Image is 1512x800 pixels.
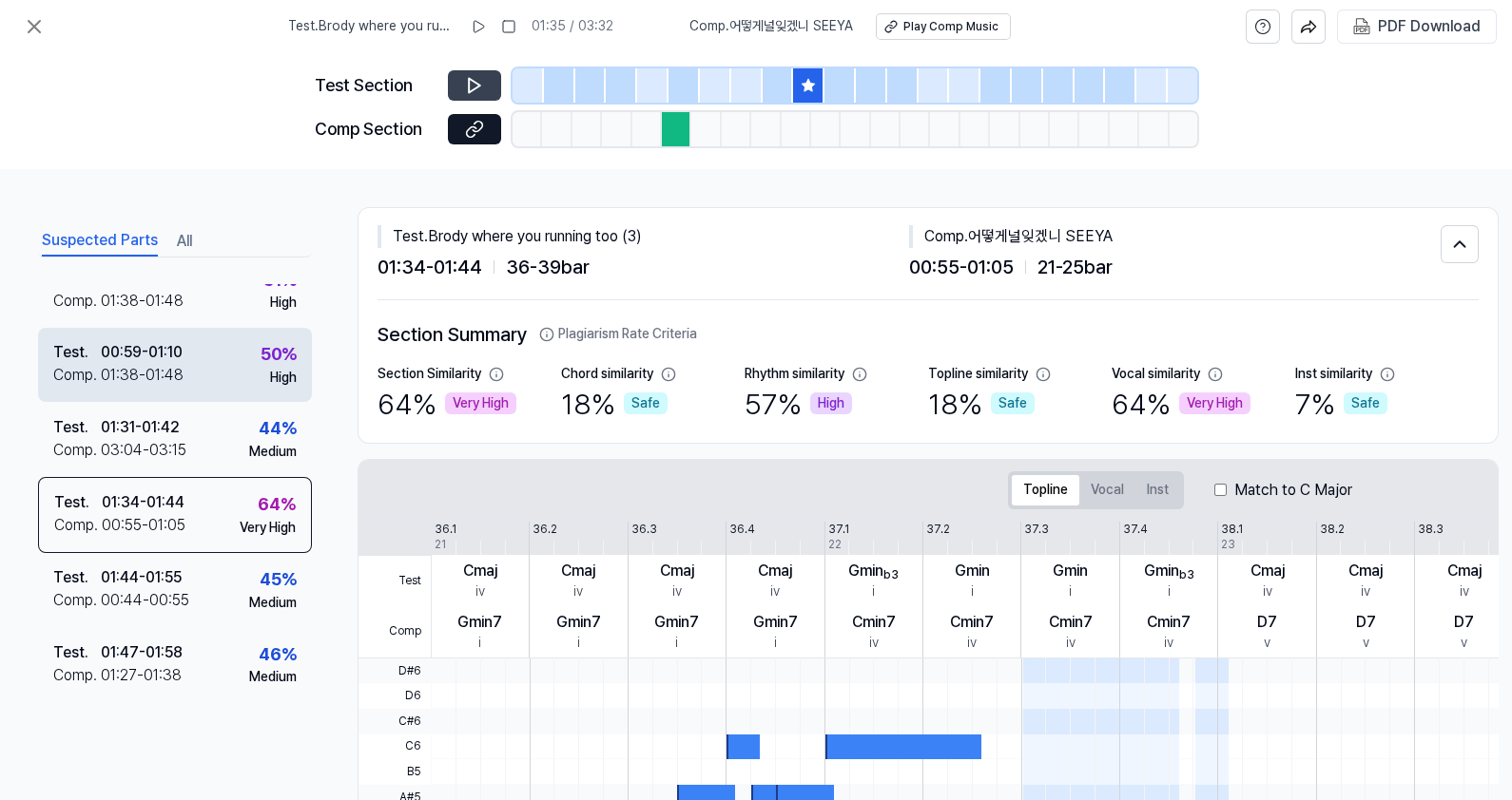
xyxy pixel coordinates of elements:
div: v [1264,634,1270,653]
div: 64 % [378,384,516,424]
div: 46 % [259,641,297,669]
div: Gmin7 [457,611,502,634]
span: 36 - 39 bar [506,252,590,282]
div: Test . Brody where you running too (3) [378,225,909,248]
div: 01:27 - 01:38 [101,664,182,687]
div: iv [869,634,879,653]
div: Comp . [53,664,101,687]
div: Gmin [848,560,899,582]
div: i [577,634,580,653]
div: Cmin7 [852,611,896,634]
div: 36.2 [533,522,557,538]
div: Comp . 어떻게널잊겠니 SEEYA [909,225,1441,248]
div: 01:34 - 01:44 [102,491,184,514]
div: Cmaj [660,560,694,582]
div: 64 % [258,491,296,519]
div: Comp . [53,589,101,612]
div: iv [573,582,583,601]
div: PDF Download [1378,14,1481,39]
button: PDF Download [1349,10,1484,43]
div: High [810,392,852,415]
span: Comp [359,606,431,657]
div: 37.4 [1123,522,1148,538]
div: Test . [54,491,102,514]
div: D7 [1356,611,1376,634]
svg: help [1254,17,1271,36]
div: Cmaj [1348,560,1383,582]
div: 44 % [259,415,297,443]
div: Gmin [1053,560,1088,582]
div: 23 [1221,537,1235,553]
div: Topline similarity [928,365,1028,384]
div: iv [1066,634,1076,653]
div: 01:38 - 01:48 [101,364,184,387]
div: Safe [624,392,668,415]
div: iv [1164,634,1173,653]
div: Test . [53,641,101,664]
div: Medium [249,668,297,687]
div: Safe [1344,392,1387,415]
div: i [774,634,777,653]
div: i [971,582,974,601]
div: 37.2 [926,522,950,538]
div: Medium [249,594,297,613]
div: 36.3 [631,522,657,538]
div: Test Section [315,72,436,100]
div: Cmaj [561,560,595,582]
sub: b3 [1179,568,1194,581]
button: Vocal [1079,475,1135,505]
div: 64 % [1112,384,1250,424]
div: 37.1 [828,522,849,538]
div: i [872,582,875,601]
div: 03:04 - 03:15 [101,439,186,462]
div: Comp . [53,439,101,462]
button: help [1246,10,1280,44]
div: 57 % [745,384,852,424]
h2: Section Summary [378,319,1479,350]
div: Comp . [53,364,101,387]
div: iv [475,582,485,601]
div: Cmin7 [1147,611,1191,634]
button: All [177,226,192,257]
div: 38.3 [1418,522,1444,538]
div: iv [1263,582,1272,601]
img: share [1300,18,1317,35]
div: 18 % [928,384,1035,424]
span: D6 [359,683,431,709]
div: 01:38 - 01:48 [101,290,184,313]
img: PDF Download [1353,18,1370,35]
div: Chord similarity [561,365,653,384]
div: Cmaj [463,560,497,582]
div: 45 % [260,566,297,594]
div: Cmin7 [1049,611,1093,634]
div: 36.1 [435,522,456,538]
div: i [478,634,481,653]
div: iv [1361,582,1370,601]
div: Very High [1179,392,1250,415]
div: Gmin7 [556,611,601,634]
span: Test . Brody where you running too (3) [288,17,456,36]
span: C6 [359,734,431,760]
label: Match to C Major [1234,479,1352,502]
span: 00:55 - 01:05 [909,252,1014,282]
span: 21 - 25 bar [1037,252,1113,282]
div: 01:35 / 03:32 [532,17,613,36]
div: v [1461,634,1467,653]
div: iv [672,582,682,601]
button: Plagiarism Rate Criteria [539,325,697,344]
button: Play Comp Music [876,13,1011,40]
span: Test [359,556,431,607]
div: Gmin7 [654,611,699,634]
div: Test . [53,341,101,364]
div: i [675,634,678,653]
div: Comp . [53,290,101,313]
div: Cmaj [1250,560,1285,582]
div: 36.4 [729,522,755,538]
div: High [270,294,297,313]
div: 01:31 - 01:42 [101,416,180,439]
div: Play Comp Music [903,19,998,35]
div: Cmin7 [950,611,994,634]
button: Suspected Parts [42,226,158,257]
div: Cmaj [1447,560,1482,582]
